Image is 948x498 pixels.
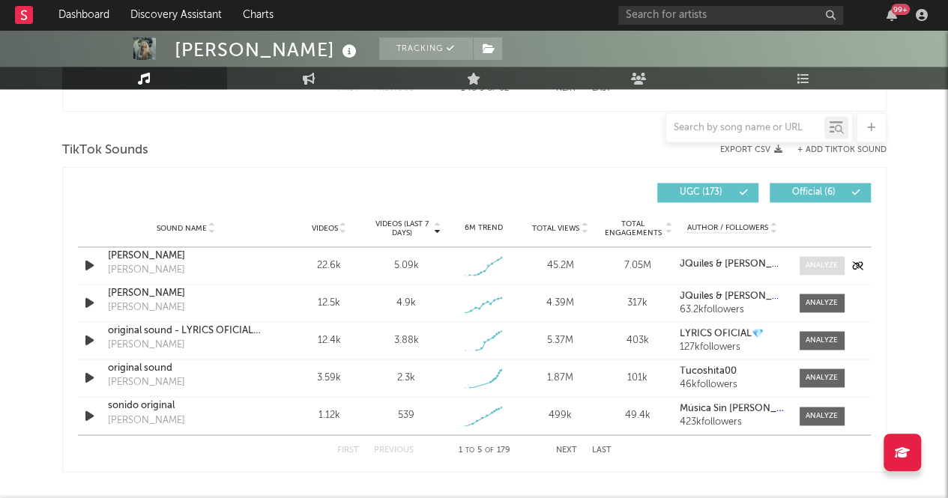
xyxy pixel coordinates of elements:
div: 99 + [891,4,910,15]
a: LYRICS OFICIAL💎 [680,329,784,339]
strong: Tucoshita00 [680,366,737,376]
div: 49.4k [603,408,672,423]
div: 46k followers [680,380,784,390]
div: 4.9k [396,296,416,311]
span: Official ( 6 ) [779,188,848,197]
span: UGC ( 173 ) [667,188,736,197]
div: 63.2k followers [680,305,784,315]
div: 423k followers [680,417,784,428]
a: sonido original [108,398,265,413]
div: 127k followers [680,342,784,353]
div: 1 5 179 [444,441,526,459]
div: 1.12k [295,408,364,423]
a: original sound [108,361,265,376]
button: Official(6) [770,183,871,202]
div: 22.6k [295,258,364,273]
strong: JQuiles & [PERSON_NAME] [680,259,802,269]
span: of [485,446,494,453]
div: 101k [603,371,672,386]
input: Search by song name or URL [666,122,824,134]
strong: Música Sin [PERSON_NAME] [680,404,806,413]
input: Search for artists [618,6,843,25]
button: Export CSV [720,145,782,154]
span: Author / Followers [687,223,768,233]
button: Previous [374,446,414,454]
a: Música Sin [PERSON_NAME] [680,404,784,414]
div: 317k [603,296,672,311]
a: JQuiles & [PERSON_NAME] [680,259,784,270]
button: 99+ [887,9,897,21]
span: Videos [312,224,338,233]
span: Videos (last 7 days) [371,219,432,237]
button: First [337,446,359,454]
span: Sound Name [157,224,207,233]
div: 45.2M [525,258,595,273]
div: 499k [525,408,595,423]
div: 403k [603,333,672,348]
span: to [468,85,477,92]
button: Last [592,446,612,454]
span: Total Engagements [603,219,663,237]
span: TikTok Sounds [62,142,148,160]
button: UGC(173) [657,183,758,202]
div: [PERSON_NAME] [108,263,185,278]
strong: JQuiles & [PERSON_NAME] [680,291,802,301]
button: Tracking [379,37,473,60]
div: 4.39M [525,296,595,311]
a: [PERSON_NAME] [108,286,265,301]
div: [PERSON_NAME] [108,300,185,315]
div: 12.5k [295,296,364,311]
div: [PERSON_NAME] [108,375,185,390]
div: 5.09k [393,258,418,273]
button: + Add TikTok Sound [797,146,887,154]
div: 539 [398,408,414,423]
div: 3.88k [393,333,418,348]
strong: LYRICS OFICIAL💎 [680,329,764,338]
div: [PERSON_NAME] [108,413,185,428]
div: 2.3k [397,371,415,386]
div: 6M Trend [448,222,518,234]
div: 7.05M [603,258,672,273]
div: [PERSON_NAME] [175,37,360,62]
div: [PERSON_NAME] [108,338,185,353]
button: + Add TikTok Sound [782,146,887,154]
span: to [465,446,474,453]
div: 1.87M [525,371,595,386]
a: JQuiles & [PERSON_NAME] [680,291,784,302]
a: original sound - LYRICS OFICIAL💎 [108,324,265,338]
a: [PERSON_NAME] [108,249,265,264]
div: 5.37M [525,333,595,348]
div: 12.4k [295,333,364,348]
span: of [487,85,496,92]
span: Total Views [532,224,579,233]
div: 3.59k [295,371,364,386]
button: Next [556,446,577,454]
a: Tucoshita00 [680,366,784,377]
